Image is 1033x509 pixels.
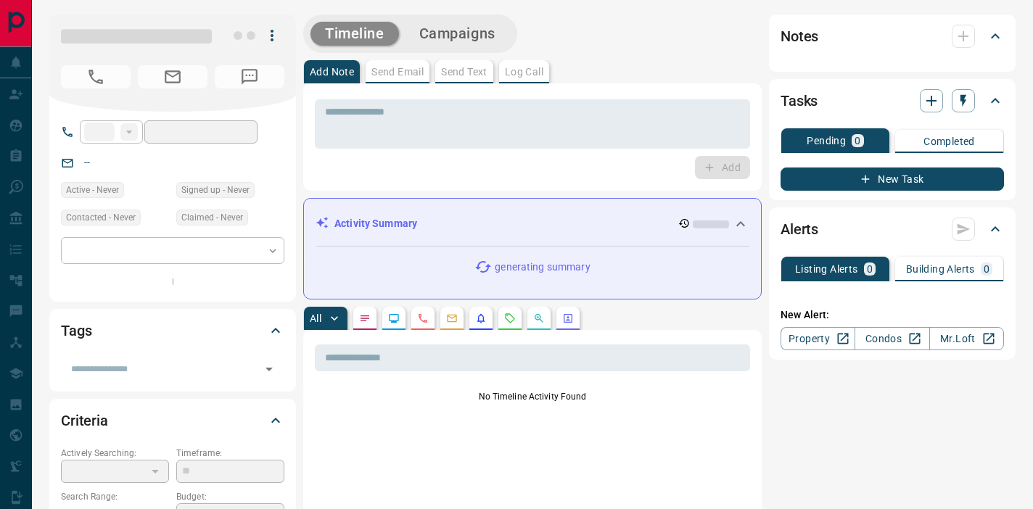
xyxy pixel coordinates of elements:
a: Property [781,327,855,350]
p: Actively Searching: [61,447,169,460]
svg: Notes [359,313,371,324]
h2: Tags [61,319,91,342]
span: Active - Never [66,183,119,197]
p: 0 [855,136,860,146]
div: Alerts [781,212,1004,247]
p: New Alert: [781,307,1004,323]
span: No Number [61,65,131,88]
p: All [310,313,321,323]
div: Tasks [781,83,1004,118]
svg: Calls [417,313,429,324]
span: Claimed - Never [181,210,243,225]
p: generating summary [495,260,590,275]
h2: Criteria [61,409,108,432]
button: Open [259,359,279,379]
a: -- [84,157,90,168]
h2: Alerts [781,218,818,241]
p: No Timeline Activity Found [315,390,750,403]
p: Building Alerts [906,264,975,274]
p: Add Note [310,67,354,77]
p: Search Range: [61,490,169,503]
svg: Emails [446,313,458,324]
span: Signed up - Never [181,183,250,197]
button: Campaigns [405,22,510,46]
p: Completed [923,136,975,146]
h2: Notes [781,25,818,48]
p: 0 [867,264,873,274]
span: No Email [138,65,207,88]
span: Contacted - Never [66,210,136,225]
svg: Listing Alerts [475,313,487,324]
div: Tags [61,313,284,348]
p: Listing Alerts [795,264,858,274]
div: Activity Summary [316,210,749,237]
p: Timeframe: [176,447,284,460]
a: Condos [855,327,929,350]
svg: Lead Browsing Activity [388,313,400,324]
p: Budget: [176,490,284,503]
span: No Number [215,65,284,88]
div: Criteria [61,403,284,438]
a: Mr.Loft [929,327,1004,350]
p: Pending [807,136,846,146]
h2: Tasks [781,89,818,112]
button: Timeline [310,22,399,46]
p: Activity Summary [334,216,417,231]
svg: Opportunities [533,313,545,324]
p: 0 [984,264,989,274]
button: New Task [781,167,1004,191]
div: Notes [781,19,1004,54]
svg: Agent Actions [562,313,574,324]
svg: Requests [504,313,516,324]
